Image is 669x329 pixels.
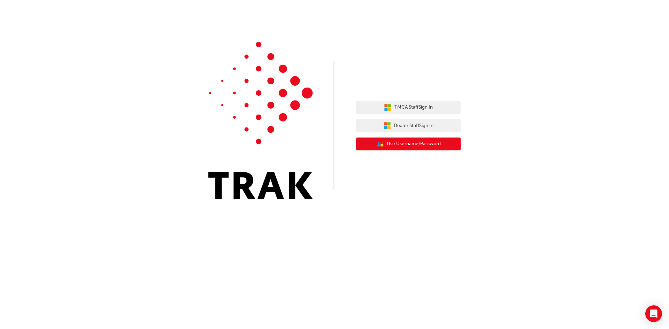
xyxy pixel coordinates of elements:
[645,305,662,322] div: Open Intercom Messenger
[394,103,433,111] span: TMCA Staff Sign In
[356,138,461,151] button: Use Username/Password
[387,140,441,148] span: Use Username/Password
[208,42,313,199] img: Trak
[356,101,461,114] button: TMCA StaffSign In
[394,122,433,130] span: Dealer Staff Sign In
[356,119,461,132] button: Dealer StaffSign In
